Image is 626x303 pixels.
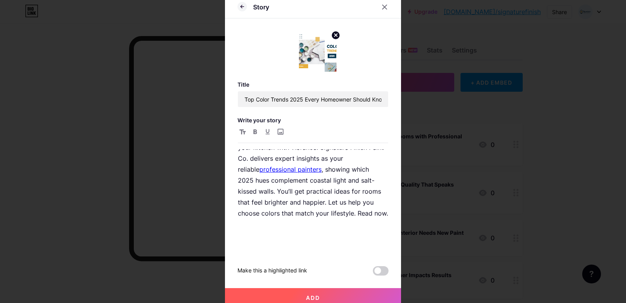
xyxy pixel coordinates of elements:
span: Add [306,294,320,301]
h3: Write your story [237,117,389,123]
input: Title [238,91,388,107]
div: Story [253,2,269,12]
img: link_thumbnail [299,34,336,72]
a: professional painters [259,165,322,173]
h3: Title [237,81,389,88]
p: A fresh coat in the perfect shade can turn your living room into a peaceful retreat or energize y... [238,120,388,219]
div: Make this a highlighted link [237,266,307,276]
